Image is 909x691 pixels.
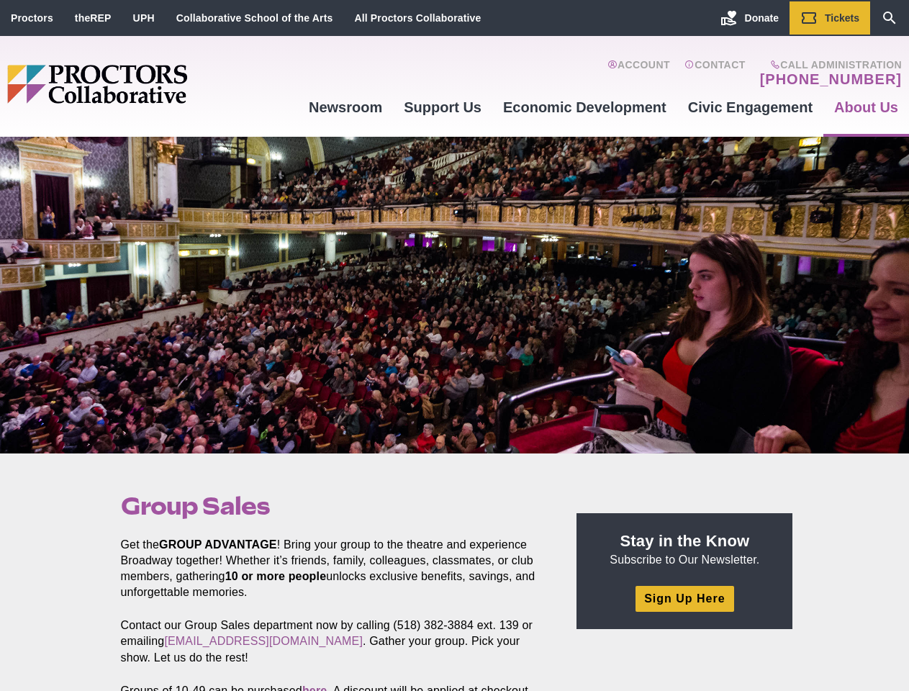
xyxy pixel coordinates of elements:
[133,12,155,24] a: UPH
[176,12,333,24] a: Collaborative School of the Arts
[75,12,112,24] a: theREP
[870,1,909,35] a: Search
[594,530,775,568] p: Subscribe to Our Newsletter.
[760,71,902,88] a: [PHONE_NUMBER]
[620,532,750,550] strong: Stay in the Know
[298,88,393,127] a: Newsroom
[745,12,779,24] span: Donate
[684,59,746,88] a: Contact
[225,570,327,582] strong: 10 or more people
[121,492,544,520] h1: Group Sales
[756,59,902,71] span: Call Administration
[823,88,909,127] a: About Us
[159,538,277,551] strong: GROUP ADVANTAGE
[121,618,544,665] p: Contact our Group Sales department now by calling (518) 382-3884 ext. 139 or emailing . Gather yo...
[492,88,677,127] a: Economic Development
[677,88,823,127] a: Civic Engagement
[636,586,733,611] a: Sign Up Here
[354,12,481,24] a: All Proctors Collaborative
[607,59,670,88] a: Account
[825,12,859,24] span: Tickets
[11,12,53,24] a: Proctors
[121,537,544,600] p: Get the ! Bring your group to the theatre and experience Broadway together! Whether it’s friends,...
[710,1,790,35] a: Donate
[393,88,492,127] a: Support Us
[790,1,870,35] a: Tickets
[7,65,298,104] img: Proctors logo
[164,635,363,647] a: [EMAIL_ADDRESS][DOMAIN_NAME]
